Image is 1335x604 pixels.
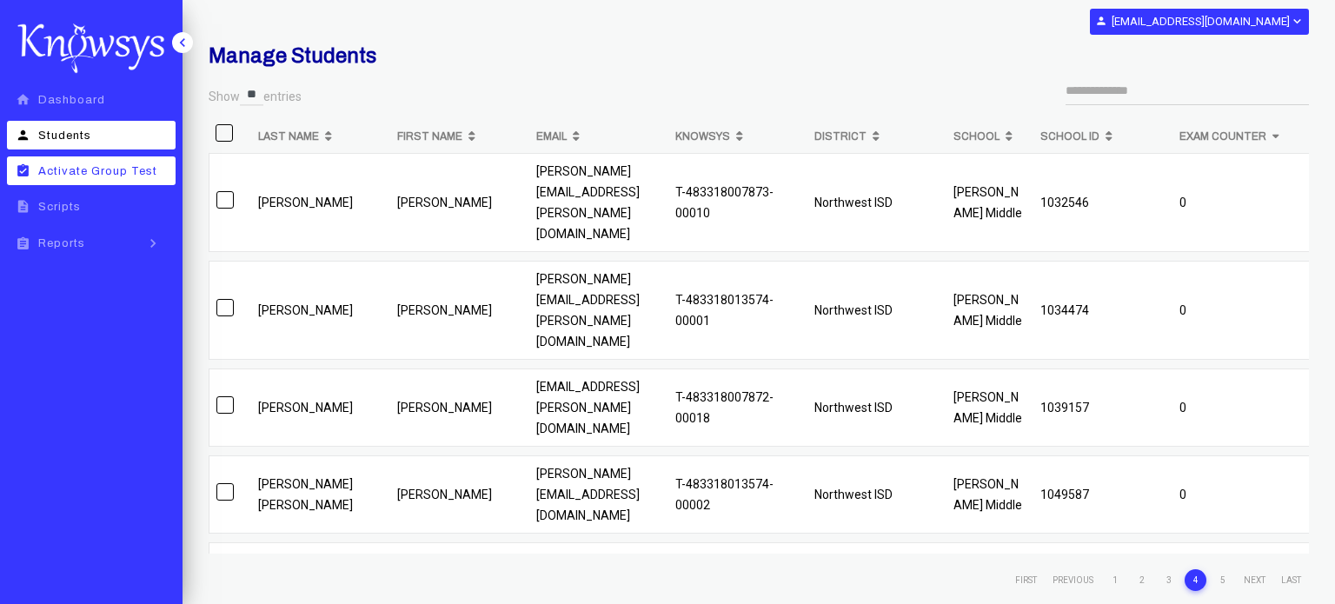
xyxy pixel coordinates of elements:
[209,44,376,67] b: Manage Students
[12,128,34,143] i: person
[1185,569,1206,591] li: 4
[258,300,383,321] p: [PERSON_NAME]
[814,192,940,213] p: Northwest ISD
[1040,192,1166,213] p: 1032546
[140,235,166,252] i: keyboard_arrow_right
[953,387,1026,428] p: [PERSON_NAME] Middle
[38,165,157,177] span: Activate Group Test
[1290,14,1303,29] i: expand_more
[258,397,383,418] p: [PERSON_NAME]
[38,94,105,106] span: Dashboard
[1131,569,1152,591] li: 2
[397,300,522,321] p: [PERSON_NAME]
[675,387,800,428] p: T-483318007872-00018
[38,201,81,213] span: Scripts
[1179,192,1305,213] p: 0
[814,126,867,147] b: District
[536,269,661,352] p: [PERSON_NAME][EMAIL_ADDRESS][PERSON_NAME][DOMAIN_NAME]
[397,484,522,505] p: [PERSON_NAME]
[174,34,191,51] i: keyboard_arrow_left
[258,474,383,515] p: [PERSON_NAME] [PERSON_NAME]
[675,126,730,147] b: Knowsys
[1179,126,1266,147] b: Exam Counter
[397,397,522,418] p: [PERSON_NAME]
[1179,484,1305,505] p: 0
[536,376,661,439] p: [EMAIL_ADDRESS][PERSON_NAME][DOMAIN_NAME]
[1040,484,1166,505] p: 1049587
[397,126,462,147] b: First Name
[1010,570,1042,591] li: First
[1179,397,1305,418] p: 0
[1047,570,1099,591] li: PREVIOUS
[1104,569,1126,591] li: 1
[397,192,522,213] p: [PERSON_NAME]
[953,126,1000,147] b: School
[263,89,302,106] label: entries
[953,182,1026,223] p: [PERSON_NAME] Middle
[953,474,1026,515] p: [PERSON_NAME] Middle
[38,129,91,142] span: Students
[1040,126,1099,147] b: School ID
[1239,570,1271,591] li: Next
[675,289,800,331] p: T-483318013574-00001
[814,397,940,418] p: Northwest ISD
[953,289,1026,331] p: [PERSON_NAME] Middle
[1040,397,1166,418] p: 1039157
[1095,15,1107,27] i: person
[675,182,800,223] p: T-483318007873-00010
[12,92,34,107] i: home
[1112,15,1290,28] b: [EMAIL_ADDRESS][DOMAIN_NAME]
[12,199,34,214] i: description
[1158,569,1179,591] li: 3
[1040,300,1166,321] p: 1034474
[536,161,661,244] p: [PERSON_NAME][EMAIL_ADDRESS][PERSON_NAME][DOMAIN_NAME]
[12,236,34,251] i: assignment
[1276,570,1306,591] li: Last
[1212,569,1233,591] li: 5
[12,163,34,178] i: assignment_turned_in
[536,126,567,147] b: Email
[675,474,800,515] p: T-483318013574-00002
[209,89,240,106] label: Show
[38,237,85,249] span: Reports
[258,126,319,147] b: Last Name
[258,192,383,213] p: [PERSON_NAME]
[814,300,940,321] p: Northwest ISD
[1179,300,1305,321] p: 0
[814,484,940,505] p: Northwest ISD
[536,463,661,526] p: [PERSON_NAME][EMAIL_ADDRESS][DOMAIN_NAME]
